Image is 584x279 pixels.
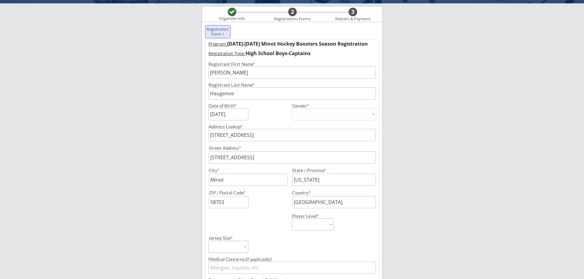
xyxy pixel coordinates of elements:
[209,168,287,173] div: City
[208,257,376,262] div: Medical Concerns
[349,9,357,15] div: 3
[208,62,376,66] div: Registrant First Name
[208,124,376,129] div: Address Lookup
[208,83,376,87] div: Registrant Last Name
[209,190,287,195] div: ZIP / Postal Code
[288,9,297,15] div: 2
[246,50,311,57] strong: High School Boys-Captains
[215,16,249,21] div: Organizer Info
[208,104,240,108] div: Date of Birth
[208,129,376,141] input: Street, City, Province/State
[207,27,229,36] div: Registration Form 1
[208,262,376,274] input: Allergies, injuries, etc.
[271,17,314,21] div: Registrations Forms
[208,51,246,56] u: Registration Type:
[292,190,368,195] div: Country
[208,236,240,240] div: Jersey Size
[245,256,271,262] em: (if applicable)
[292,104,376,108] div: Gender
[332,17,374,21] div: Waivers & Payment
[209,146,376,150] div: Street Address
[227,40,368,47] strong: [DATE]-[DATE] Minot Hockey Boosters Season Registration
[292,214,334,218] div: Player Level
[292,168,368,173] div: State / Province
[208,41,227,47] u: Program:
